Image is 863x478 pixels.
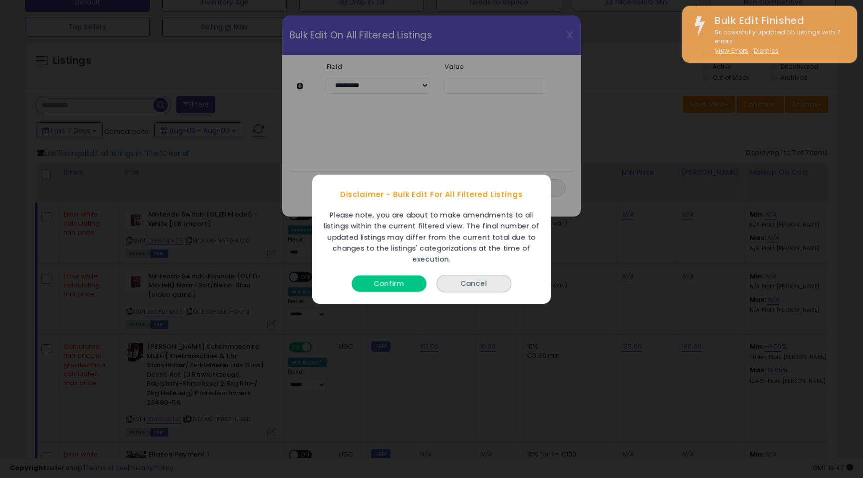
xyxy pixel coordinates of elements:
div: Please note, you are about to make amendments to all listings within the current filtered view. T... [317,210,546,265]
div: Successfully updated 55 listings with 7 errors. [707,28,850,56]
button: Confirm [352,275,427,291]
a: View Errors [715,46,749,55]
button: Cancel [436,274,511,292]
div: Disclaimer - Bulk Edit For All Filtered Listings [312,180,551,210]
u: Dismiss [754,46,779,55]
div: Bulk Edit Finished [707,13,850,28]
